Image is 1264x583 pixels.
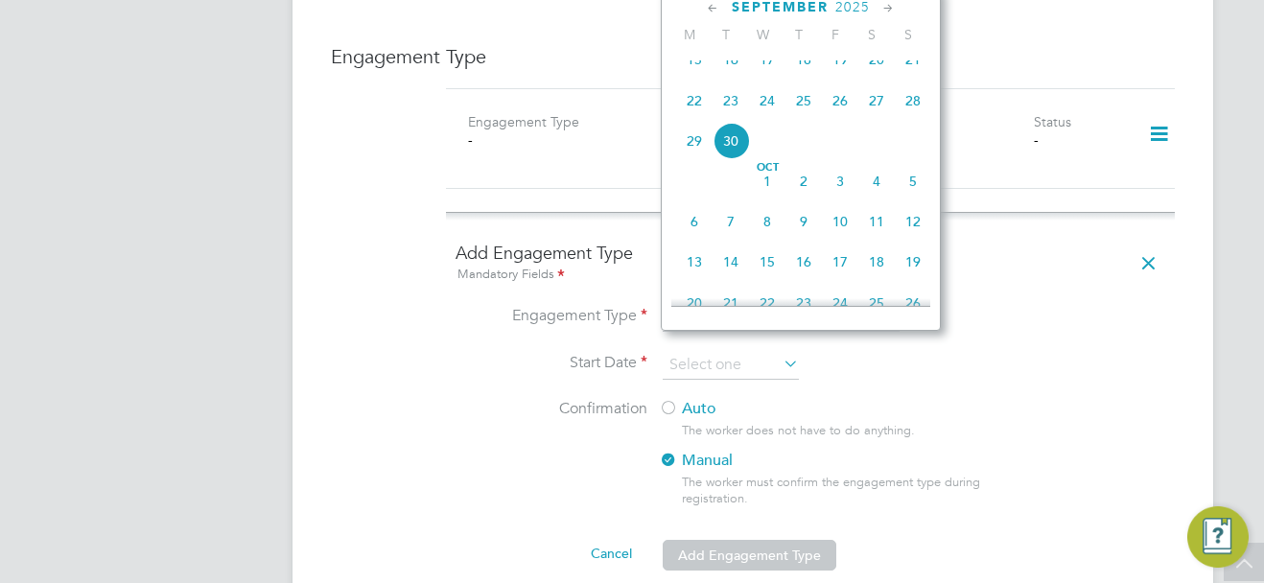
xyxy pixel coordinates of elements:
[676,82,713,119] span: 22
[785,203,822,240] span: 9
[456,242,1165,285] h4: Add Engagement Type
[822,203,858,240] span: 10
[331,44,1175,69] h3: Engagement Type
[822,82,858,119] span: 26
[785,244,822,280] span: 16
[858,244,895,280] span: 18
[676,203,713,240] span: 6
[749,163,785,173] span: Oct
[456,265,1165,286] div: Mandatory Fields
[682,475,1018,507] div: The worker must confirm the engagement type during registration.
[749,163,785,199] span: 1
[817,26,854,43] span: F
[785,163,822,199] span: 2
[895,244,931,280] span: 19
[713,123,749,159] span: 30
[676,285,713,321] span: 20
[785,285,822,321] span: 23
[456,399,647,419] label: Confirmation
[663,351,799,380] input: Select one
[659,399,1004,419] label: Auto
[663,540,836,571] button: Add Engagement Type
[713,203,749,240] span: 7
[671,26,708,43] span: M
[858,203,895,240] span: 11
[713,285,749,321] span: 21
[895,41,931,78] span: 21
[713,41,749,78] span: 16
[468,113,579,130] label: Engagement Type
[854,26,890,43] span: S
[682,423,1018,439] div: The worker does not have to do anything.
[749,244,785,280] span: 15
[858,285,895,321] span: 25
[456,306,647,326] label: Engagement Type
[468,131,646,149] div: -
[785,41,822,78] span: 18
[895,285,931,321] span: 26
[895,203,931,240] span: 12
[822,41,858,78] span: 19
[895,163,931,199] span: 5
[575,538,647,569] button: Cancel
[744,26,781,43] span: W
[676,244,713,280] span: 13
[781,26,817,43] span: T
[1034,131,1123,149] div: -
[676,123,713,159] span: 29
[858,163,895,199] span: 4
[749,82,785,119] span: 24
[855,131,1034,149] div: -
[749,285,785,321] span: 22
[858,41,895,78] span: 20
[822,244,858,280] span: 17
[822,285,858,321] span: 24
[1187,506,1249,568] button: Engage Resource Center
[749,41,785,78] span: 17
[749,203,785,240] span: 8
[456,353,647,373] label: Start Date
[676,41,713,78] span: 15
[713,82,749,119] span: 23
[822,163,858,199] span: 3
[858,82,895,119] span: 27
[713,244,749,280] span: 14
[659,451,1004,471] label: Manual
[895,82,931,119] span: 28
[1034,113,1071,130] label: Status
[708,26,744,43] span: T
[785,82,822,119] span: 25
[890,26,926,43] span: S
